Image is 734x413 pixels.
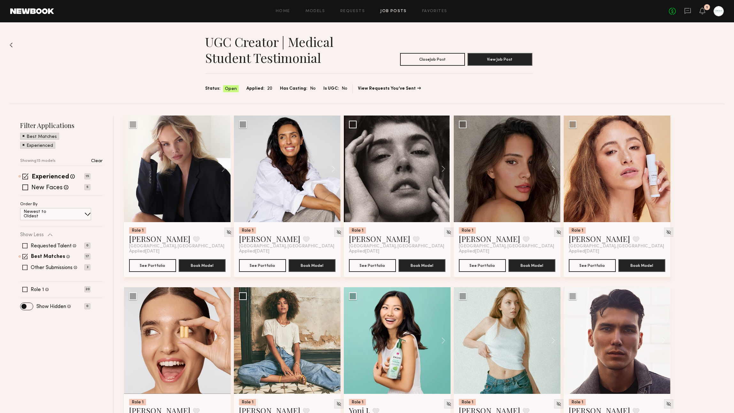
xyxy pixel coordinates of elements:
p: Newest to Oldest [24,210,62,219]
a: [PERSON_NAME] [569,234,630,244]
button: View Job Post [467,53,532,66]
button: Book Model [179,259,226,272]
span: Open [225,86,237,92]
button: See Portfolio [349,259,396,272]
span: [GEOGRAPHIC_DATA], [GEOGRAPHIC_DATA] [569,244,664,249]
h1: UGC creator | medical student testimonial [205,34,369,66]
a: Book Model [179,262,226,268]
img: Back to previous page [10,42,13,48]
span: No [310,85,316,92]
div: Role 1 [459,399,476,405]
img: Unhide Model [556,401,561,407]
img: Unhide Model [336,401,342,407]
div: Role 1 [569,227,586,234]
button: Book Model [289,259,336,272]
img: Unhide Model [446,229,452,235]
div: Role 1 [129,227,146,234]
span: Has Casting: [280,85,307,92]
label: Other Submissions [31,265,73,270]
p: 20 [84,286,90,292]
div: Role 1 [459,227,476,234]
button: See Portfolio [569,259,616,272]
img: Unhide Model [446,401,452,407]
img: Unhide Model [336,229,342,235]
a: [PERSON_NAME] [349,234,410,244]
p: Experienced [27,144,53,148]
p: Showing 15 models [20,159,56,163]
p: 0 [84,303,90,309]
label: Show Hidden [36,304,66,309]
p: Best Matches [27,135,57,139]
h2: Filter Applications [20,121,103,130]
a: Book Model [508,262,555,268]
div: Role 1 [349,227,366,234]
span: [GEOGRAPHIC_DATA], [GEOGRAPHIC_DATA] [459,244,554,249]
div: Role 1 [239,399,256,405]
p: 3 [84,264,90,270]
p: Show Less [20,232,44,237]
button: See Portfolio [239,259,286,272]
span: No [342,85,347,92]
p: Order By [20,202,38,206]
button: See Portfolio [459,259,506,272]
div: Applied [DATE] [239,249,336,254]
a: Book Model [398,262,445,268]
button: Book Model [618,259,665,272]
div: Applied [DATE] [129,249,226,254]
button: Book Model [398,259,445,272]
p: 15 [84,173,90,179]
a: Requests [340,9,365,13]
label: Role 1 [31,287,44,292]
a: Book Model [289,262,336,268]
label: Requested Talent [31,244,72,249]
span: Applied: [246,85,265,92]
div: Role 1 [129,399,146,405]
img: Unhide Model [666,229,671,235]
p: 17 [84,253,90,259]
button: See Portfolio [129,259,176,272]
a: [PERSON_NAME] [239,234,300,244]
div: Applied [DATE] [569,249,665,254]
a: [PERSON_NAME] [459,234,520,244]
div: 1 [706,6,708,9]
a: Job Posts [380,9,407,13]
a: Home [276,9,290,13]
a: Favorites [422,9,447,13]
div: Applied [DATE] [459,249,555,254]
p: 5 [84,184,90,190]
button: Book Model [508,259,555,272]
div: Applied [DATE] [349,249,445,254]
span: [GEOGRAPHIC_DATA], [GEOGRAPHIC_DATA] [239,244,334,249]
button: CloseJob Post [400,53,465,66]
a: [PERSON_NAME] [129,234,190,244]
label: Experienced [32,174,69,180]
span: 20 [267,85,272,92]
label: Best Matches [31,254,65,259]
div: Role 1 [239,227,256,234]
p: 0 [84,243,90,249]
a: Book Model [618,262,665,268]
label: New Faces [31,185,63,191]
span: Is UGC: [323,85,339,92]
a: View Requests You’ve Sent [358,86,421,91]
img: Unhide Model [666,401,671,407]
a: Models [305,9,325,13]
div: Role 1 [569,399,586,405]
span: [GEOGRAPHIC_DATA], [GEOGRAPHIC_DATA] [349,244,444,249]
img: Unhide Model [556,229,561,235]
span: [GEOGRAPHIC_DATA], [GEOGRAPHIC_DATA] [129,244,224,249]
div: Role 1 [349,399,366,405]
p: Clear [91,159,103,163]
img: Unhide Model [226,229,232,235]
span: Status: [205,85,220,92]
